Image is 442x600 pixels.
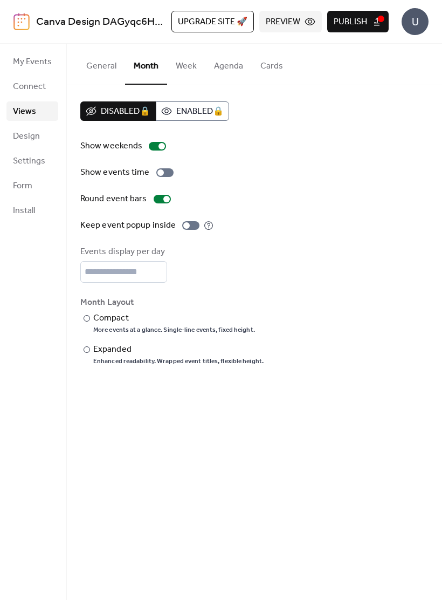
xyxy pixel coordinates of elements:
[6,176,58,195] a: Form
[80,296,426,309] div: Month Layout
[13,155,45,168] span: Settings
[327,11,389,32] button: Publish
[259,11,322,32] button: Preview
[6,101,58,121] a: Views
[167,44,205,84] button: Week
[80,193,147,206] div: Round event bars
[334,16,367,29] span: Publish
[13,105,36,118] span: Views
[13,80,46,93] span: Connect
[78,44,125,84] button: General
[80,219,176,232] div: Keep event popup inside
[93,343,261,356] div: Expanded
[171,11,254,32] button: Upgrade site 🚀
[36,12,172,32] a: Canva Design DAGyqc6Hs6A
[6,201,58,220] a: Install
[13,180,32,193] span: Form
[402,8,429,35] div: U
[93,312,253,325] div: Compact
[80,140,142,153] div: Show weekends
[80,166,150,179] div: Show events time
[6,52,58,71] a: My Events
[13,13,30,30] img: logo
[13,130,40,143] span: Design
[205,44,252,84] button: Agenda
[6,126,58,146] a: Design
[125,44,167,85] button: Month
[178,16,247,29] span: Upgrade site 🚀
[13,204,35,217] span: Install
[252,44,292,84] button: Cards
[80,246,165,258] div: Events display per day
[13,56,52,69] span: My Events
[93,326,255,335] div: More events at a glance. Single-line events, fixed height.
[6,77,58,96] a: Connect
[266,16,300,29] span: Preview
[6,151,58,171] a: Settings
[93,357,264,366] div: Enhanced readability. Wrapped event titles, flexible height.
